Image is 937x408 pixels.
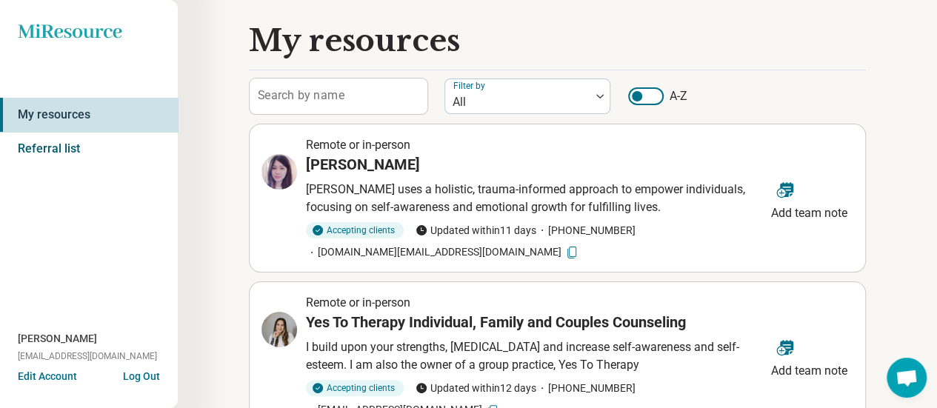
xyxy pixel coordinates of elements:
span: Updated within 11 days [416,223,536,238]
span: [PERSON_NAME] [18,331,97,347]
label: Filter by [453,81,488,91]
div: Open chat [887,358,927,398]
span: [EMAIL_ADDRESS][DOMAIN_NAME] [18,350,157,363]
span: [PHONE_NUMBER] [536,381,636,396]
span: Remote or in-person [306,295,410,310]
div: Accepting clients [306,380,404,396]
p: [PERSON_NAME] uses a holistic, trauma-informed approach to empower individuals, focusing on self-... [306,181,765,216]
button: Add team note [765,330,853,383]
span: Updated within 12 days [416,381,536,396]
label: A-Z [628,87,687,105]
p: I build upon your strengths, [MEDICAL_DATA] and increase self-awareness and self-esteem. I am als... [306,338,765,374]
h3: [PERSON_NAME] [306,154,420,175]
button: Edit Account [18,369,77,384]
h3: Yes To Therapy Individual, Family and Couples Counseling [306,312,686,332]
button: Add team note [765,172,853,225]
button: Log Out [123,369,160,381]
h1: My resources [249,24,460,58]
span: [PHONE_NUMBER] [536,223,636,238]
span: [DOMAIN_NAME][EMAIL_ADDRESS][DOMAIN_NAME] [306,244,579,260]
span: Remote or in-person [306,138,410,152]
label: Search by name [258,90,344,101]
div: Accepting clients [306,222,404,238]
